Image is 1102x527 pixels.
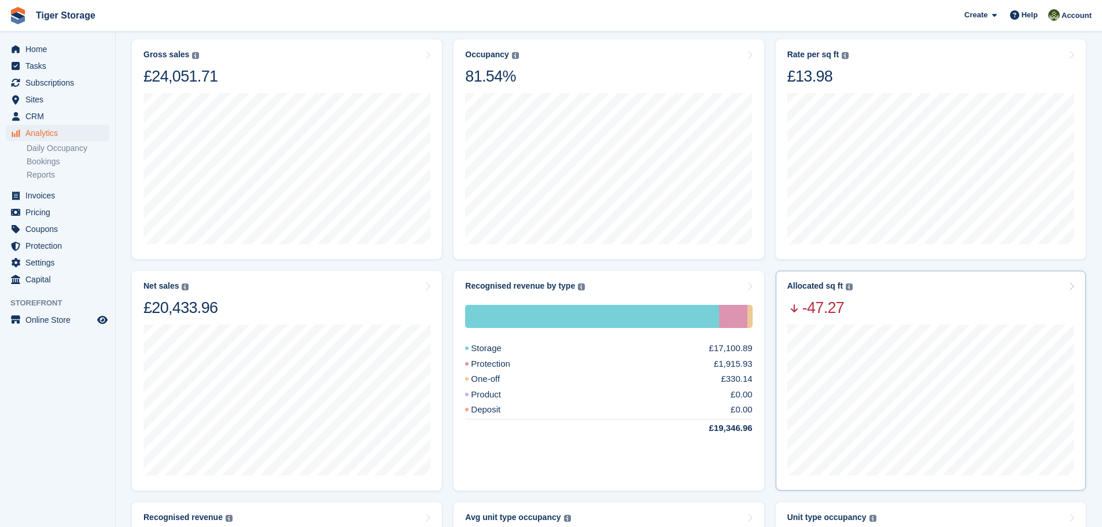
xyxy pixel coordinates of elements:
[465,342,529,355] div: Storage
[964,9,987,21] span: Create
[25,75,95,91] span: Subscriptions
[719,305,747,328] div: Protection
[143,298,218,318] div: £20,433.96
[25,221,95,237] span: Coupons
[31,6,100,25] a: Tiger Storage
[578,283,585,290] img: icon-info-grey-7440780725fd019a000dd9b08b2336e03edf1995a4989e88bcd33f0948082b44.svg
[6,255,109,271] a: menu
[846,283,853,290] img: icon-info-grey-7440780725fd019a000dd9b08b2336e03edf1995a4989e88bcd33f0948082b44.svg
[1022,9,1038,21] span: Help
[721,373,752,386] div: £330.14
[709,342,753,355] div: £17,100.89
[869,515,876,522] img: icon-info-grey-7440780725fd019a000dd9b08b2336e03edf1995a4989e88bcd33f0948082b44.svg
[25,312,95,328] span: Online Store
[25,238,95,254] span: Protection
[787,67,849,86] div: £13.98
[143,50,189,60] div: Gross sales
[25,204,95,220] span: Pricing
[6,125,109,141] a: menu
[6,58,109,74] a: menu
[27,156,109,167] a: Bookings
[6,238,109,254] a: menu
[731,403,753,417] div: £0.00
[465,50,508,60] div: Occupancy
[465,513,561,522] div: Avg unit type occupancy
[842,52,849,59] img: icon-info-grey-7440780725fd019a000dd9b08b2336e03edf1995a4989e88bcd33f0948082b44.svg
[6,204,109,220] a: menu
[27,143,109,154] a: Daily Occupancy
[27,169,109,180] a: Reports
[25,125,95,141] span: Analytics
[143,281,179,291] div: Net sales
[465,281,575,291] div: Recognised revenue by type
[10,297,115,309] span: Storefront
[25,271,95,288] span: Capital
[747,305,752,328] div: One-off
[787,298,853,318] span: -47.27
[787,50,839,60] div: Rate per sq ft
[6,271,109,288] a: menu
[9,7,27,24] img: stora-icon-8386f47178a22dfd0bd8f6a31ec36ba5ce8667c1dd55bd0f319d3a0aa187defe.svg
[714,358,753,371] div: £1,915.93
[6,75,109,91] a: menu
[465,403,528,417] div: Deposit
[192,52,199,59] img: icon-info-grey-7440780725fd019a000dd9b08b2336e03edf1995a4989e88bcd33f0948082b44.svg
[25,255,95,271] span: Settings
[6,312,109,328] a: menu
[143,67,218,86] div: £24,051.71
[226,515,233,522] img: icon-info-grey-7440780725fd019a000dd9b08b2336e03edf1995a4989e88bcd33f0948082b44.svg
[6,41,109,57] a: menu
[681,422,753,435] div: £19,346.96
[1062,10,1092,21] span: Account
[25,108,95,124] span: CRM
[787,281,843,291] div: Allocated sq ft
[25,58,95,74] span: Tasks
[465,358,538,371] div: Protection
[95,313,109,327] a: Preview store
[6,187,109,204] a: menu
[787,513,867,522] div: Unit type occupancy
[25,187,95,204] span: Invoices
[465,67,518,86] div: 81.54%
[143,513,223,522] div: Recognised revenue
[465,305,719,328] div: Storage
[6,108,109,124] a: menu
[6,91,109,108] a: menu
[1048,9,1060,21] img: Matthew Ellwood
[465,388,529,401] div: Product
[25,91,95,108] span: Sites
[182,283,189,290] img: icon-info-grey-7440780725fd019a000dd9b08b2336e03edf1995a4989e88bcd33f0948082b44.svg
[512,52,519,59] img: icon-info-grey-7440780725fd019a000dd9b08b2336e03edf1995a4989e88bcd33f0948082b44.svg
[731,388,753,401] div: £0.00
[564,515,571,522] img: icon-info-grey-7440780725fd019a000dd9b08b2336e03edf1995a4989e88bcd33f0948082b44.svg
[465,373,528,386] div: One-off
[25,41,95,57] span: Home
[6,221,109,237] a: menu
